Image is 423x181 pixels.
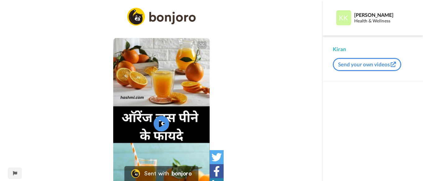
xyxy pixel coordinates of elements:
div: Sent with [144,171,169,176]
div: [PERSON_NAME] [354,12,413,18]
img: Bonjoro Logo [131,169,140,178]
div: bonjoro [172,171,192,176]
img: Profile Image [336,10,351,25]
img: logo_full.png [127,8,196,26]
a: Bonjoro LogoSent withbonjoro [124,166,198,181]
button: Send your own videos [333,58,401,71]
div: Kiran [333,45,413,53]
div: Health & Wellness [354,18,413,24]
div: CC [198,42,206,48]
